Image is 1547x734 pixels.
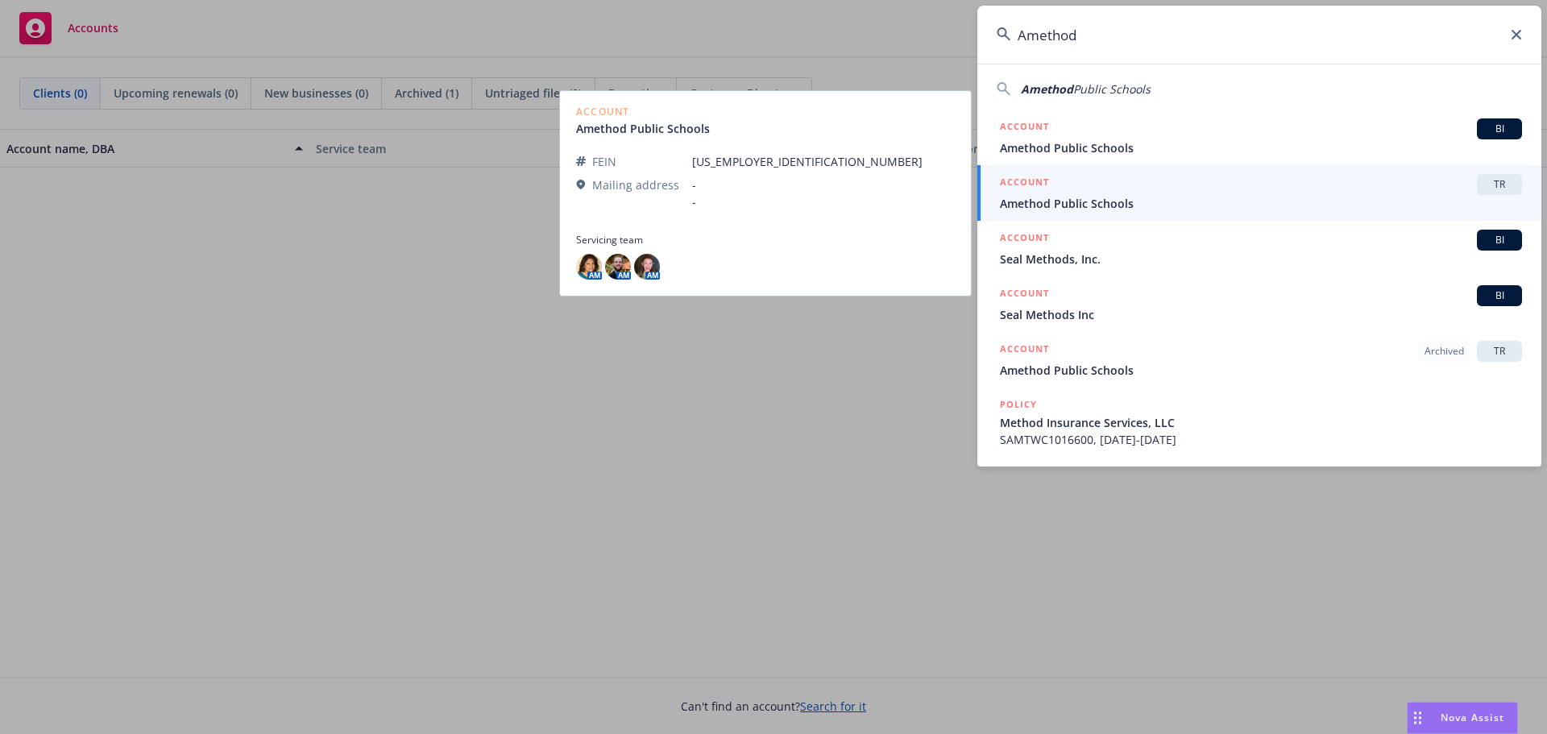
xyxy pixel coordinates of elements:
h5: POLICY [1000,396,1037,413]
a: POLICYMethod Insurance Services, LLCSAMTWC1016600, [DATE]-[DATE] [977,388,1541,457]
span: Nova Assist [1441,711,1504,724]
a: ACCOUNTBISeal Methods Inc [977,276,1541,332]
span: BI [1483,122,1516,136]
span: Amethod Public Schools [1000,362,1522,379]
button: Nova Assist [1407,702,1518,734]
span: Amethod [1021,81,1073,97]
input: Search... [977,6,1541,64]
h5: ACCOUNT [1000,230,1049,249]
a: ACCOUNTArchivedTRAmethod Public Schools [977,332,1541,388]
span: TR [1483,344,1516,359]
a: ACCOUNTBISeal Methods, Inc. [977,221,1541,276]
div: Drag to move [1408,703,1428,733]
span: Public Schools [1073,81,1151,97]
span: TR [1483,177,1516,192]
h5: ACCOUNT [1000,341,1049,360]
h5: ACCOUNT [1000,118,1049,138]
h5: ACCOUNT [1000,174,1049,193]
span: Seal Methods, Inc. [1000,251,1522,267]
h5: ACCOUNT [1000,285,1049,305]
span: Amethod Public Schools [1000,139,1522,156]
span: Method Insurance Services, LLC [1000,414,1522,431]
span: Amethod Public Schools [1000,195,1522,212]
span: BI [1483,233,1516,247]
span: Seal Methods Inc [1000,306,1522,323]
a: ACCOUNTTRAmethod Public Schools [977,165,1541,221]
span: SAMTWC1016600, [DATE]-[DATE] [1000,431,1522,448]
a: ACCOUNTBIAmethod Public Schools [977,110,1541,165]
span: BI [1483,288,1516,303]
span: Archived [1425,344,1464,359]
